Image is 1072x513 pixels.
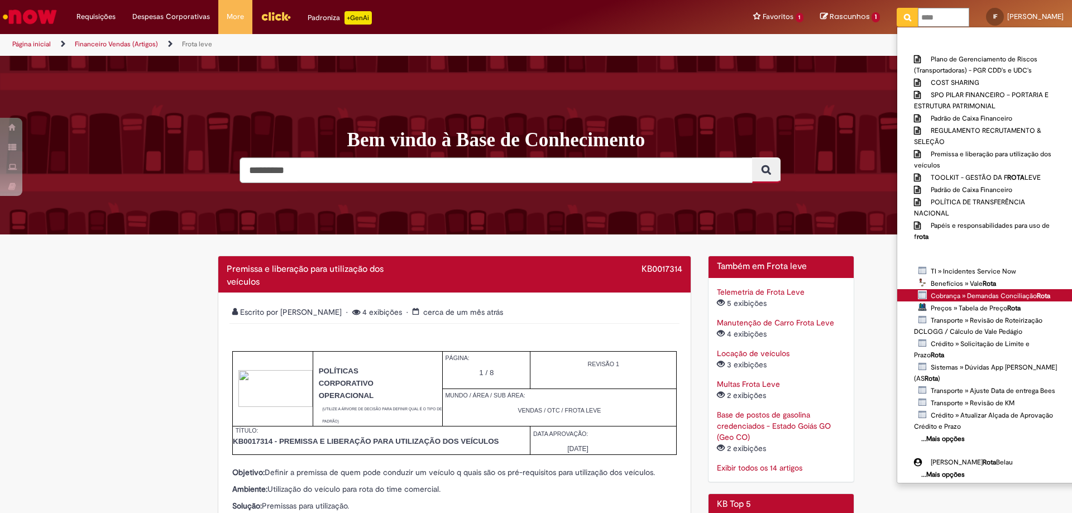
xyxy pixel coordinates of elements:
[872,12,880,22] span: 1
[931,114,1012,123] span: Padrão de Caixa Financeiro
[1007,304,1021,313] strong: Rota
[914,221,1050,241] span: Papéis e responsabilidades para uso de f
[983,279,996,288] strong: Rota
[820,12,880,22] a: Rascunhos
[914,55,1037,75] span: Plano de Gerenciamento de Riscos (Transportadoras) - PGR CDD's e UDC's
[406,307,410,317] span: •
[931,399,1014,407] span: Transporte » Revisão de KM
[717,379,780,389] a: Multas Frota Leve
[914,126,1041,146] span: REGULAMENTO RECRUTAMENTO & SELEÇÃO
[322,407,442,423] span: (UTILIZE A ÁRVORE DE DECISÃO PARA DEFINIR QUAL É O TIPO DE PADRÃO)
[983,458,996,467] strong: Rota
[1,6,59,28] img: ServiceNow
[232,467,677,478] p: Definir a premissa de quem pode conduzir um veículo q quais são os pré-requisitos para utilização...
[914,90,1049,111] span: SPO PILAR FINANCEIRO – PORTARIA E ESTRUTURA PATRIMONIAL
[308,11,372,25] div: Padroniza
[12,40,51,49] a: Página inicial
[319,379,374,387] span: CORPORATIVO
[588,361,619,367] span: REVISÃO 1
[899,254,930,264] b: Catálogo
[75,40,158,49] a: Financeiro Vendas (Artigos)
[914,363,1057,383] span: Sistemas » Dúvidas App [PERSON_NAME] (AS )
[182,40,212,49] a: Frota leve
[931,304,1021,313] span: Preços » Tabela de Preço
[344,11,372,25] p: +GenAi
[914,316,1042,336] span: Transporte » Revisão de Roteirização DCLOGG / Cálculo de Vale Pedágio
[717,298,769,308] span: 5 exibições
[1007,173,1025,182] strong: ROTA
[132,11,210,22] span: Despesas Corporativas
[1007,12,1064,21] span: [PERSON_NAME]
[899,445,944,455] b: Comunidade
[931,386,1055,395] span: Transporte » Ajuste Data de entrega Bees
[445,392,525,399] span: MUNDO / ÁREA / SUB ÁREA:
[917,232,929,241] strong: rota
[232,483,677,495] p: Utilização do veículo para rota do time comercial.
[236,427,259,434] span: TÍTULO:
[1037,291,1050,300] strong: Rota
[76,11,116,22] span: Requisições
[914,198,1025,218] span: POLÍTICA DE TRANSFERÊNCIA NACIONAL
[763,11,793,22] span: Favoritos
[717,463,802,473] a: Exibir todos os 14 artigos
[931,185,1012,194] span: Padrão de Caixa Financeiro
[232,467,263,477] strong: Objetivo
[319,391,374,400] span: OPERACIONAL
[266,484,267,494] strong: :
[830,11,870,22] span: Rascunhos
[423,307,503,317] span: cerca de um mês atrás
[931,458,1013,467] span: [PERSON_NAME] Belau
[567,445,588,453] span: [DATE]
[717,329,769,339] span: 4 exibições
[717,500,846,510] h2: KB Top 5
[925,374,938,383] strong: Rota
[346,307,350,317] span: •
[642,263,682,275] span: KB0017314
[914,411,1053,431] span: Crédito » Atualizar Alçada de Aprovação Crédito e Prazo
[717,443,768,453] span: 2 exibições
[921,434,965,443] b: ...Mais opções
[518,407,601,414] span: VENDAS / OTC / FROTA LEVE
[931,279,996,288] span: Benefícios » Vale
[931,78,979,87] span: COST SHARING
[227,263,384,287] span: Premissa e liberação para utilização dos veículos
[717,287,805,297] a: Telemetria de Frota Leve
[445,354,469,361] span: PÁGINA:
[346,307,404,317] span: 4 exibições
[8,34,706,55] ul: Trilhas de página
[717,318,834,328] a: Manutenção de Carro Frota Leve
[227,11,244,22] span: More
[914,150,1051,170] span: Premissa e liberação para utilização dos veículos
[921,470,965,479] b: ...Mais opções
[232,500,677,511] p: Premissas para utilização.
[752,157,781,183] button: Pesquisar
[931,267,1016,276] span: TI » Incidentes Service Now
[717,359,769,370] span: 3 exibições
[263,467,265,477] strong: :
[240,157,753,183] input: Pesquisar
[233,437,499,445] span: KB0017314 - PREMISSA E LIBERAÇÃO PARA UTILIZAÇÃO DOS VEÍCULOS
[261,8,291,25] img: click_logo_yellow_360x200.png
[897,8,918,27] button: Pesquisar
[717,262,846,272] h2: Também em Frota leve
[533,430,588,437] span: DATA APROVAÇÃO:
[717,410,831,442] a: Base de postos de gasolina credenciados - Estado Goiás GO (Geo CO)
[914,339,1030,359] span: Crédito » Solicitação de Limite e Prazo
[708,256,855,482] div: Também em Frota leve
[260,501,262,511] strong: :
[899,42,923,52] b: Artigos
[238,370,313,407] img: sys_attachment.do
[931,173,1041,182] span: TOOLKIT - GESTÃO DA F LEVE
[931,291,1050,300] span: Cobrança » Demandas Conciliação
[232,501,260,511] strong: Solução
[899,31,964,41] b: Reportar problema
[717,348,789,358] a: Locação de veículos
[232,307,344,317] span: Escrito por [PERSON_NAME]
[993,13,997,20] span: IF
[717,390,768,400] span: 2 exibições
[347,128,863,152] h1: Bem vindo à Base de Conhecimento
[319,367,358,375] span: POLÍTICAS
[931,351,944,359] strong: Rota
[796,13,804,22] span: 1
[479,368,494,377] span: 1 / 8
